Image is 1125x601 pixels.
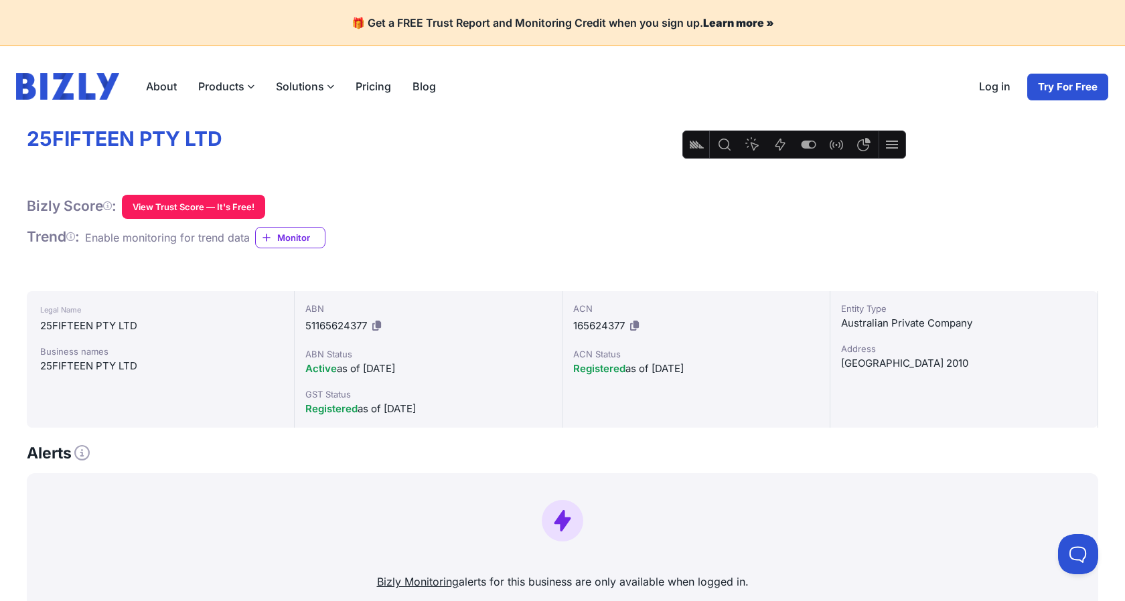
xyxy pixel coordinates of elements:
[703,16,774,29] a: Learn more »
[187,73,265,100] label: Products
[573,319,625,332] span: 165624377
[377,575,459,588] a: Bizly Monitoring
[573,361,819,377] div: as of [DATE]
[27,444,90,463] h3: Alerts
[85,230,250,246] div: Enable monitoring for trend data
[27,197,117,215] h1: Bizly Score :
[40,318,281,334] div: 25FIFTEEN PTY LTD
[277,231,325,244] span: Monitor
[305,302,551,315] div: ABN
[122,195,265,219] button: View Trust Score — It's Free!
[841,355,1087,371] div: [GEOGRAPHIC_DATA] 2010
[305,402,358,415] span: Registered
[16,73,119,100] img: bizly_logo.svg
[27,126,1098,152] h1: 25FIFTEEN PTY LTD
[573,302,819,315] div: ACN
[573,347,819,361] div: ACN Status
[968,73,1021,101] a: Log in
[305,388,551,401] div: GST Status
[345,73,402,100] a: Pricing
[16,16,1109,29] h4: 🎁 Get a FREE Trust Report and Monitoring Credit when you sign up.
[27,228,80,245] span: Trend :
[40,358,281,374] div: 25FIFTEEN PTY LTD
[305,347,551,361] div: ABN Status
[1027,73,1109,101] a: Try For Free
[305,401,551,417] div: as of [DATE]
[573,362,625,375] span: Registered
[305,319,367,332] span: 51165624377
[402,73,447,100] a: Blog
[305,361,551,377] div: as of [DATE]
[37,574,1087,590] p: alerts for this business are only available when logged in.
[1058,534,1098,574] iframe: Toggle Customer Support
[305,362,337,375] span: Active
[40,302,281,318] div: Legal Name
[135,73,187,100] a: About
[265,73,345,100] label: Solutions
[841,315,1087,331] div: Australian Private Company
[841,342,1087,355] div: Address
[841,302,1087,315] div: Entity Type
[255,227,325,248] a: Monitor
[40,345,281,358] div: Business names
